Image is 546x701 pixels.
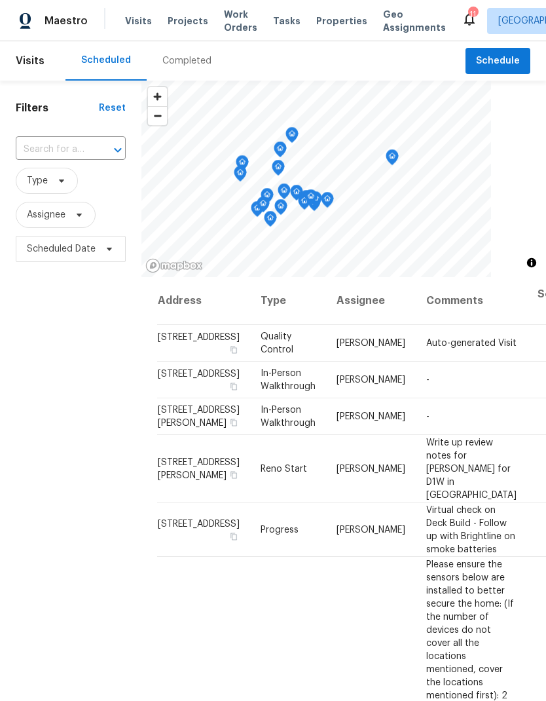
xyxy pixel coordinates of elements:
[476,53,520,69] span: Schedule
[261,188,274,208] div: Map marker
[290,185,303,205] div: Map marker
[337,464,405,473] span: [PERSON_NAME]
[426,412,429,421] span: -
[148,87,167,106] button: Zoom in
[158,406,240,428] span: [STREET_ADDRESS][PERSON_NAME]
[285,127,299,147] div: Map marker
[145,258,203,273] a: Mapbox homepage
[125,14,152,28] span: Visits
[99,102,126,115] div: Reset
[468,8,477,21] div: 11
[261,406,316,428] span: In-Person Walkthrough
[426,375,429,385] span: -
[228,344,240,356] button: Copy Address
[273,16,300,26] span: Tasks
[158,369,240,379] span: [STREET_ADDRESS]
[148,107,167,125] span: Zoom out
[168,14,208,28] span: Projects
[16,47,45,75] span: Visits
[337,525,405,534] span: [PERSON_NAME]
[274,142,287,162] div: Map marker
[321,192,334,212] div: Map marker
[278,183,291,204] div: Map marker
[257,197,270,217] div: Map marker
[157,277,250,325] th: Address
[158,333,240,342] span: [STREET_ADDRESS]
[426,438,517,499] span: Write up review notes for [PERSON_NAME] for D1W in [GEOGRAPHIC_DATA]
[316,14,367,28] span: Properties
[386,149,399,170] div: Map marker
[326,277,416,325] th: Assignee
[298,194,311,214] div: Map marker
[224,8,257,34] span: Work Orders
[45,14,88,28] span: Maestro
[228,468,240,480] button: Copy Address
[528,256,536,270] span: Toggle attribution
[16,102,99,115] h1: Filters
[250,277,326,325] th: Type
[272,160,285,180] div: Map marker
[27,208,65,221] span: Assignee
[300,190,313,210] div: Map marker
[109,141,127,159] button: Open
[228,381,240,392] button: Copy Address
[383,8,446,34] span: Geo Assignments
[251,201,264,221] div: Map marker
[337,339,405,348] span: [PERSON_NAME]
[27,174,48,187] span: Type
[426,339,517,348] span: Auto-generated Visit
[81,54,131,67] div: Scheduled
[158,519,240,528] span: [STREET_ADDRESS]
[234,166,247,186] div: Map marker
[261,332,293,354] span: Quality Control
[261,369,316,391] span: In-Person Walkthrough
[337,412,405,421] span: [PERSON_NAME]
[148,106,167,125] button: Zoom out
[162,54,211,67] div: Completed
[465,48,530,75] button: Schedule
[228,530,240,542] button: Copy Address
[274,199,287,219] div: Map marker
[228,417,240,428] button: Copy Address
[236,155,249,176] div: Map marker
[16,140,89,160] input: Search for an address...
[261,464,307,473] span: Reno Start
[524,255,539,271] button: Toggle attribution
[158,457,240,480] span: [STREET_ADDRESS][PERSON_NAME]
[337,375,405,385] span: [PERSON_NAME]
[261,525,299,534] span: Progress
[416,277,527,325] th: Comments
[264,211,277,231] div: Map marker
[27,242,96,256] span: Scheduled Date
[304,189,318,210] div: Map marker
[141,81,491,277] canvas: Map
[426,505,515,554] span: Virtual check on Deck Build - Follow up with Brightline on smoke batteries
